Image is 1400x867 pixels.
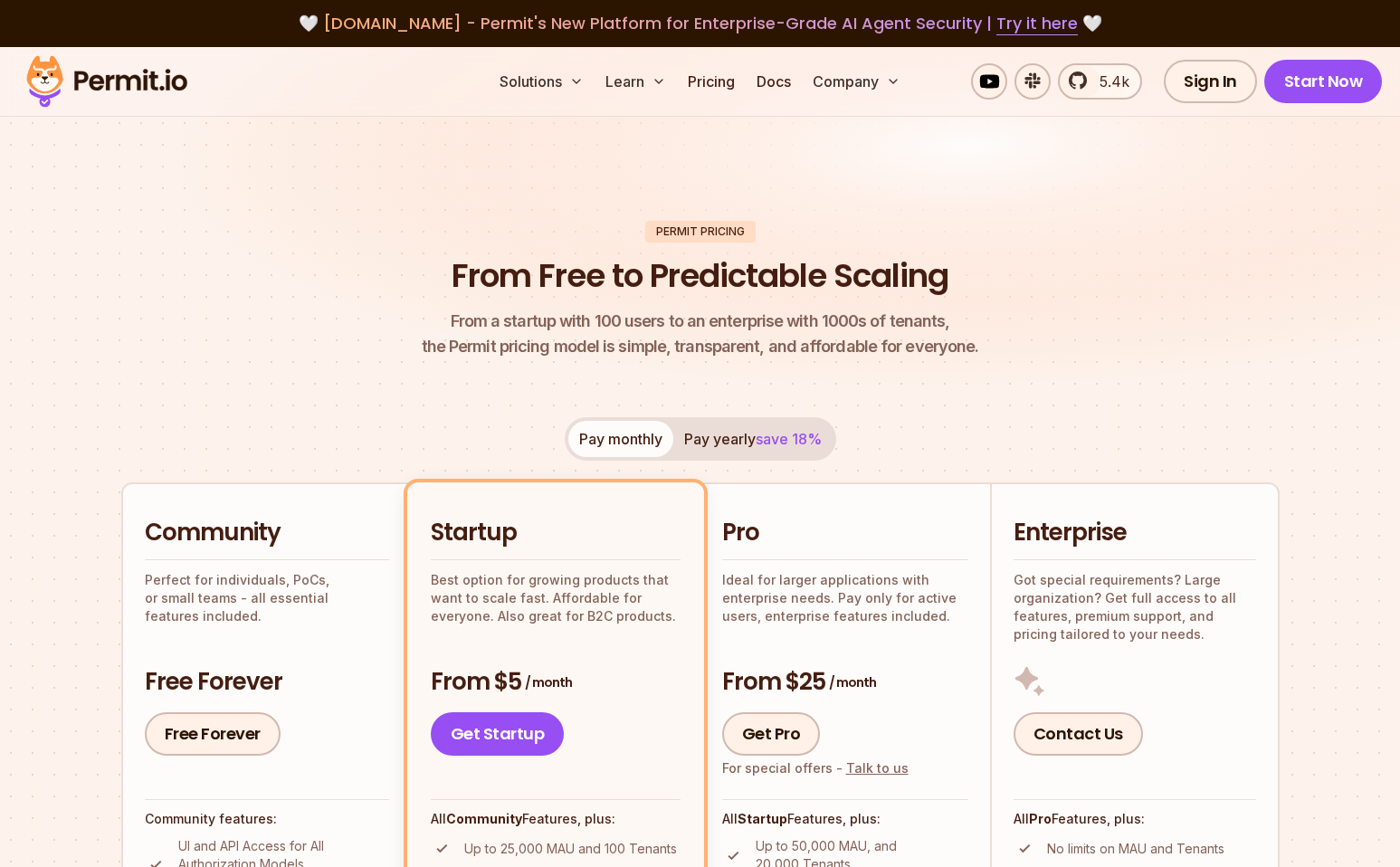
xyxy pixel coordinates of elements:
span: / month [829,673,876,691]
div: 🤍 🤍 [43,11,1357,36]
h2: Startup [431,517,681,549]
p: the Permit pricing model is simple, transparent, and affordable for everyone. [422,309,979,359]
span: [DOMAIN_NAME] - Permit's New Platform for Enterprise-Grade AI Agent Security | [323,12,1078,34]
span: / month [525,673,572,691]
h3: From $25 [722,666,968,699]
a: Docs [749,63,798,100]
h2: Community [145,517,389,549]
h4: All Features, plus: [1014,810,1256,828]
p: Up to 25,000 MAU and 100 Tenants [464,840,677,858]
a: Get Pro [722,712,821,756]
button: Pay yearlysave 18% [673,421,833,457]
span: 5.4k [1089,71,1129,92]
a: Pricing [681,63,742,100]
button: Learn [598,63,673,100]
a: Sign In [1164,60,1257,103]
h3: Free Forever [145,666,389,699]
a: Get Startup [431,712,565,756]
h3: From $5 [431,666,681,699]
a: Try it here [996,12,1078,35]
span: From a startup with 100 users to an enterprise with 1000s of tenants, [422,309,979,334]
h2: Enterprise [1014,517,1256,549]
p: Best option for growing products that want to scale fast. Affordable for everyone. Also great for... [431,571,681,625]
h4: All Features, plus: [722,810,968,828]
img: Permit logo [18,51,195,112]
button: Company [805,63,908,100]
a: Free Forever [145,712,281,756]
a: 5.4k [1058,63,1142,100]
h4: All Features, plus: [431,810,681,828]
a: Start Now [1264,60,1383,103]
a: Talk to us [846,760,909,776]
a: Contact Us [1014,712,1143,756]
button: Solutions [492,63,591,100]
h2: Pro [722,517,968,549]
p: Perfect for individuals, PoCs, or small teams - all essential features included. [145,571,389,625]
span: save 18% [756,430,822,448]
strong: Pro [1029,811,1052,826]
strong: Startup [738,811,787,826]
div: For special offers - [722,759,909,777]
h4: Community features: [145,810,389,828]
div: Permit Pricing [645,221,756,243]
p: Got special requirements? Large organization? Get full access to all features, premium support, a... [1014,571,1256,643]
p: No limits on MAU and Tenants [1047,840,1224,858]
p: Ideal for larger applications with enterprise needs. Pay only for active users, enterprise featur... [722,571,968,625]
strong: Community [446,811,522,826]
h1: From Free to Predictable Scaling [452,253,948,299]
